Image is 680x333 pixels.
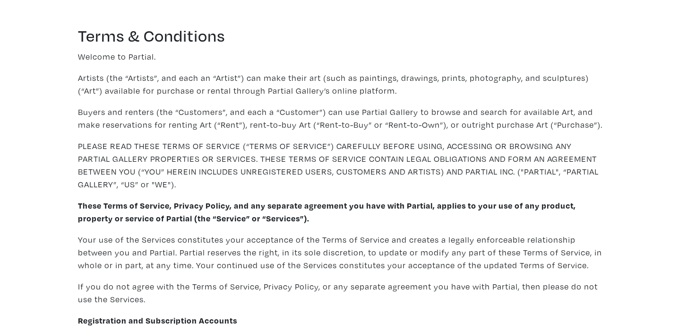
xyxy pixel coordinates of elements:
[78,71,603,97] p: Artists (the “Artists”, and each an “Artist”) can make their art (such as paintings, drawings, pr...
[78,50,603,63] p: Welcome to Partial.
[78,105,603,131] p: Buyers and renters (the “Customers”, and each a “Customer”) can use Partial Gallery to browse and...
[78,315,237,326] strong: Registration and Subscription Accounts
[78,26,603,46] h2: Terms & Conditions
[78,200,576,224] strong: These Terms of Service, Privacy Policy, and any separate agreement you have with Partial, applies...
[78,233,603,272] p: Your use of the Services constitutes your acceptance of the Terms of Service and creates a legall...
[78,140,603,191] p: PLEASE READ THESE TERMS OF SERVICE (“TERMS OF SERVICE”) CAREFULLY BEFORE USING, ACCESSING OR BROW...
[78,280,603,306] p: If you do not agree with the Terms of Service, Privacy Policy, or any separate agreement you have...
